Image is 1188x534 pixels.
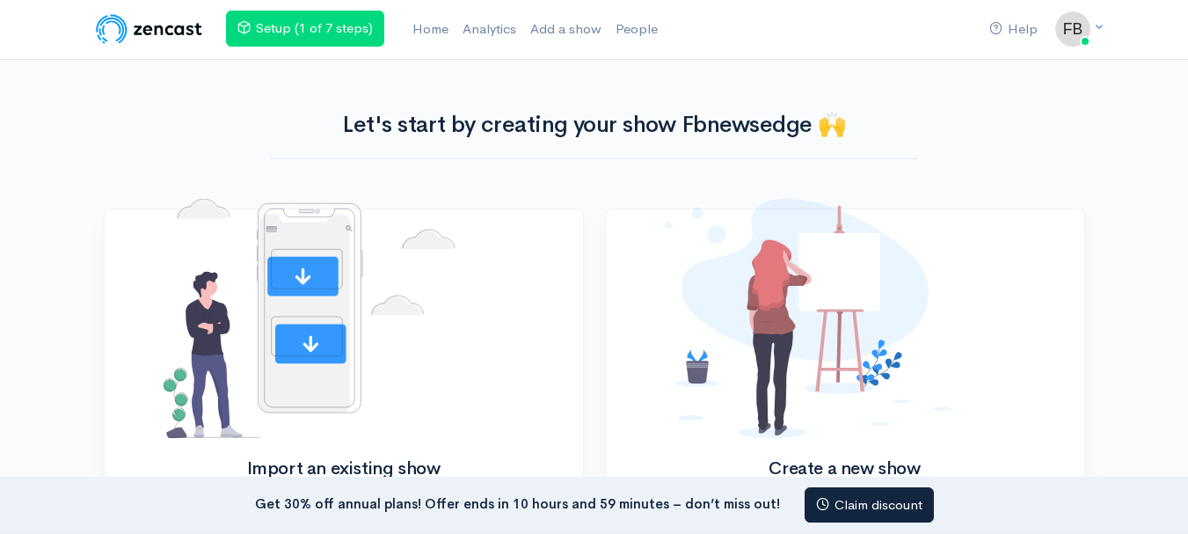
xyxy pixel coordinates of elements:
a: Add a show [523,11,609,48]
a: Setup (1 of 7 steps) [226,11,384,47]
a: Claim discount [805,487,934,523]
img: ... [1055,11,1090,47]
a: People [609,11,665,48]
a: Analytics [456,11,523,48]
a: Home [405,11,456,48]
h2: Create a new show [665,459,1024,479]
img: ZenCast Logo [93,11,205,47]
a: Help [982,11,1045,48]
iframe: gist-messenger-bubble-iframe [1128,474,1170,516]
img: No shows added [665,199,951,438]
img: No shows added [164,199,456,438]
h1: Let's start by creating your show Fbnewsedge 🙌 [271,113,918,138]
strong: Get 30% off annual plans! Offer ends in 10 hours and 59 minutes – don’t miss out! [255,494,780,511]
h2: Import an existing show [164,459,523,479]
